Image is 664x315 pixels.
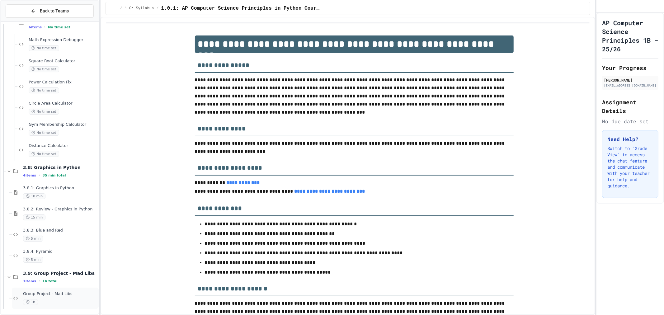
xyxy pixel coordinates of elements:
span: 1.0: Syllabus [125,6,154,11]
span: Circle Area Calculator [29,101,97,106]
h2: Your Progress [602,63,658,72]
span: No time set [29,109,59,115]
span: No time set [29,151,59,157]
span: 6 items [29,25,42,29]
span: No time set [29,66,59,72]
span: 3.8.3: Blue and Red [23,228,97,233]
h3: Need Help? [607,135,653,143]
span: 10 min [23,193,45,199]
span: 1h [23,299,38,305]
span: No time set [29,87,59,93]
span: • [39,279,40,284]
span: Square Root Calculator [29,59,97,64]
span: ... [111,6,118,11]
span: 15 min [23,214,45,220]
span: 3.8.4: Pyramid [23,249,97,254]
span: No time set [29,130,59,136]
span: 1.0.1: AP Computer Science Principles in Python Course Syllabus [161,5,320,12]
span: No time set [29,45,59,51]
span: 35 min total [42,173,66,177]
div: [EMAIL_ADDRESS][DOMAIN_NAME] [604,83,657,88]
span: / [156,6,158,11]
span: / [120,6,122,11]
span: Back to Teams [40,8,69,14]
span: 5 min [23,236,43,242]
span: • [39,173,40,178]
span: • [44,25,45,30]
span: Gym Membership Calculator [29,122,97,127]
span: Math Expression Debugger [29,37,97,43]
div: [PERSON_NAME] [604,77,657,83]
div: No due date set [602,118,658,125]
span: Distance Calculator [29,143,97,148]
h2: Assignment Details [602,98,658,115]
span: 3.9: Group Project - Mad Libs [23,270,97,276]
span: 1 items [23,279,36,283]
button: Back to Teams [6,4,94,18]
span: 4 items [23,173,36,177]
span: 3.8: Graphics in Python [23,165,97,170]
span: 3.8.2: Review - Graphics in Python [23,207,97,212]
span: Group Project - Mad Libs [23,291,97,297]
span: Power Calculation Fix [29,80,97,85]
p: Switch to "Grade View" to access the chat feature and communicate with your teacher for help and ... [607,145,653,189]
span: 3.8.1: Graphics in Python [23,186,97,191]
h1: AP Computer Science Principles 1B - 25/26 [602,18,658,53]
span: 5 min [23,257,43,263]
span: No time set [48,25,70,29]
span: 1h total [42,279,58,283]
